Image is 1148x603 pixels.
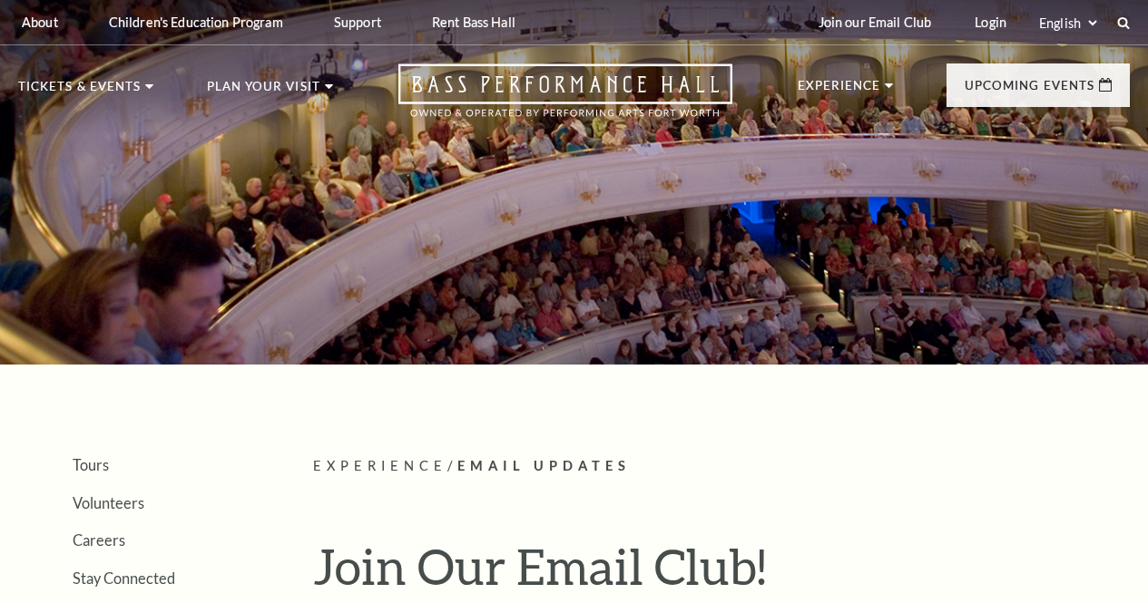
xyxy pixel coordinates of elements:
span: Experience [313,458,447,473]
p: About [22,15,58,30]
p: Upcoming Events [965,80,1094,102]
p: / [313,455,1130,478]
p: Tickets & Events [18,81,141,102]
select: Select: [1035,15,1100,32]
span: Email Updates [457,458,631,473]
p: Plan Your Visit [207,81,320,102]
a: Stay Connected [73,569,175,587]
a: Volunteers [73,494,144,511]
p: Rent Bass Hall [432,15,515,30]
p: Support [334,15,381,30]
a: Careers [73,531,125,549]
p: Children's Education Program [109,15,283,30]
a: Tours [73,456,109,473]
p: Experience [798,80,881,102]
